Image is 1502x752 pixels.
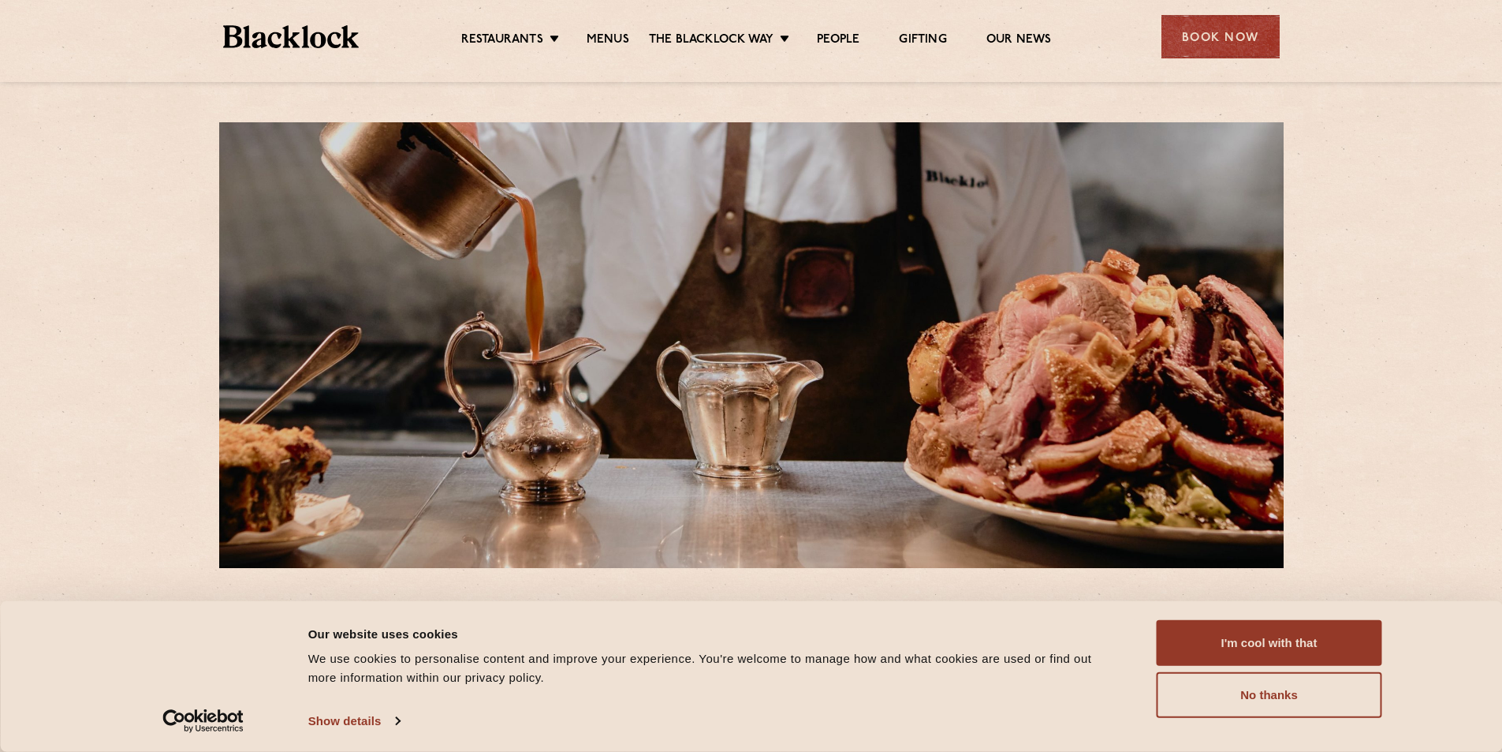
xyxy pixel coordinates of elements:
[1157,672,1382,718] button: No thanks
[134,709,272,733] a: Usercentrics Cookiebot - opens in a new window
[308,709,400,733] a: Show details
[649,32,773,50] a: The Blacklock Way
[817,32,859,50] a: People
[308,624,1121,643] div: Our website uses cookies
[1161,15,1280,58] div: Book Now
[223,25,360,48] img: BL_Textured_Logo-footer-cropped.svg
[899,32,946,50] a: Gifting
[986,32,1052,50] a: Our News
[461,32,543,50] a: Restaurants
[587,32,629,50] a: Menus
[308,649,1121,687] div: We use cookies to personalise content and improve your experience. You're welcome to manage how a...
[1157,620,1382,666] button: I'm cool with that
